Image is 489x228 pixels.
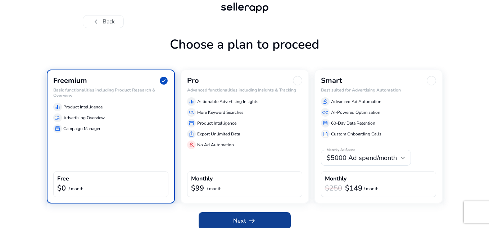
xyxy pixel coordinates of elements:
p: Product Intelligence [63,104,103,110]
span: database [322,120,328,126]
p: AI-Powered Optimization [331,109,380,116]
p: Actionable Advertising Insights [197,98,258,105]
p: / month [207,187,222,191]
span: Next [233,216,256,225]
h6: Basic functionalities including Product Research & Overview [53,88,168,98]
p: / month [69,187,83,191]
p: / month [364,187,379,191]
span: gavel [189,142,194,148]
h3: $250 [325,184,342,193]
p: 60-Day Data Retention [331,120,375,126]
p: No Ad Automation [197,142,234,148]
span: $5000 Ad spend/month [327,153,397,162]
h4: Monthly [191,175,213,182]
b: $0 [57,183,66,193]
p: Product Intelligence [197,120,236,126]
span: arrow_right_alt [248,216,256,225]
p: Advanced Ad Automation [331,98,381,105]
span: storefront [189,120,194,126]
p: Campaign Manager [63,125,100,132]
h6: Advanced functionalities including Insights & Tracking [187,88,302,93]
p: Export Unlimited Data [197,131,240,137]
span: manage_search [189,109,194,115]
mat-label: Monthly Ad Spend [327,148,355,153]
button: chevron_leftBack [83,15,124,28]
h6: Best suited for Advertising Automation [321,88,436,93]
span: equalizer [189,99,194,104]
span: check_circle [159,76,168,85]
span: all_inclusive [322,109,328,115]
span: ios_share [189,131,194,137]
h4: Free [57,175,69,182]
p: More Keyword Searches [197,109,244,116]
b: $149 [345,183,362,193]
h3: Pro [187,76,199,85]
p: Custom Onboarding Calls [331,131,381,137]
span: chevron_left [92,17,100,26]
h3: Smart [321,76,342,85]
span: summarize [322,131,328,137]
b: $99 [191,183,204,193]
span: gavel [322,99,328,104]
h4: Monthly [325,175,347,182]
span: storefront [55,126,60,131]
span: equalizer [55,104,60,110]
h1: Choose a plan to proceed [47,37,443,70]
p: Advertising Overview [63,115,105,121]
span: manage_search [55,115,60,121]
h3: Freemium [53,76,87,85]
